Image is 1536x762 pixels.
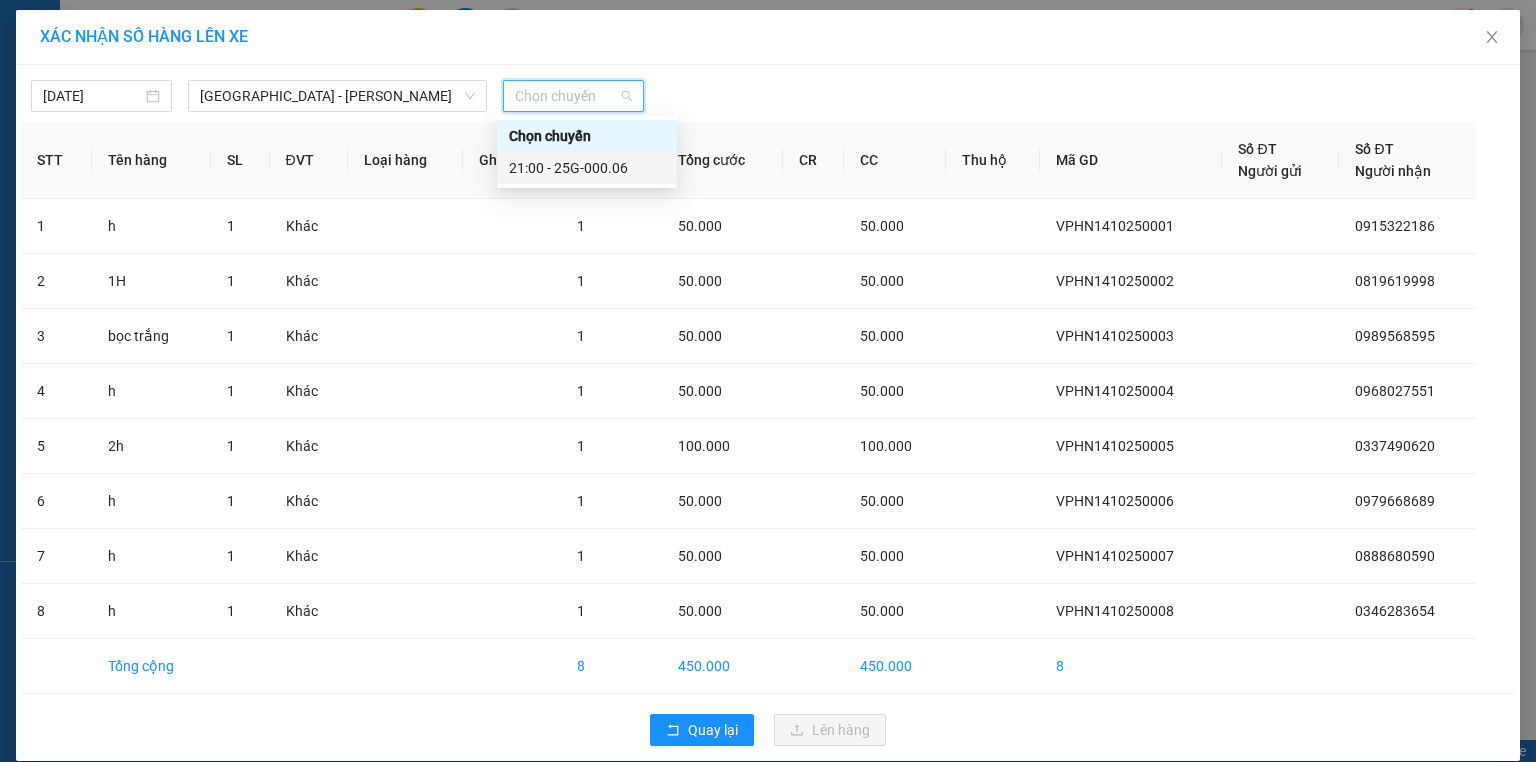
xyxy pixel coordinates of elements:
span: 50.000 [678,493,722,509]
td: h [92,199,211,254]
span: 1 [577,493,585,509]
td: h [92,364,211,419]
span: 50.000 [678,603,722,619]
span: VPHN1410250005 [1056,438,1174,454]
span: 50.000 [860,383,904,399]
td: 8 [1040,639,1223,694]
button: rollbackQuay lại [650,714,754,746]
span: rollback [666,723,680,739]
td: 8 [561,639,662,694]
span: 1 [227,383,235,399]
span: XÁC NHẬN SỐ HÀNG LÊN XE [40,27,248,46]
div: Chọn chuyến [509,125,665,147]
span: 1 [577,273,585,289]
button: uploadLên hàng [774,714,886,746]
span: 50.000 [678,273,722,289]
span: 1 [227,603,235,619]
th: Tên hàng [92,122,211,199]
td: h [92,529,211,584]
span: 50.000 [860,548,904,564]
input: 14/10/2025 [43,85,142,107]
span: 1 [227,548,235,564]
td: 6 [21,474,92,529]
span: Người nhận [1355,163,1431,179]
span: 50.000 [860,218,904,234]
span: 50.000 [860,328,904,344]
span: Số ĐT [1355,141,1393,157]
td: 8 [21,584,92,639]
span: 0915322186 [1355,218,1435,234]
span: Người gửi [1238,163,1302,179]
span: close [1484,29,1500,45]
td: 5 [21,419,92,474]
span: 0337490620 [1355,438,1435,454]
span: 1 [227,438,235,454]
th: ĐVT [270,122,348,199]
button: Close [1464,10,1520,66]
span: 0989568595 [1355,328,1435,344]
span: 50.000 [860,603,904,619]
th: STT [21,122,92,199]
span: VPHN1410250004 [1056,383,1174,399]
td: 1H [92,254,211,309]
th: SL [211,122,269,199]
span: VPHN1410250003 [1056,328,1174,344]
td: h [92,474,211,529]
td: Khác [270,584,348,639]
td: bọc trắng [92,309,211,364]
span: 100.000 [860,438,912,454]
span: 50.000 [860,273,904,289]
td: Khác [270,254,348,309]
td: 2 [21,254,92,309]
span: 50.000 [678,548,722,564]
span: 1 [227,218,235,234]
td: 4 [21,364,92,419]
td: Khác [270,199,348,254]
td: 450.000 [662,639,783,694]
div: Chọn chuyến [497,120,677,152]
th: Mã GD [1040,122,1223,199]
span: Hà Nội - Lai Châu [200,81,475,111]
span: 1 [577,328,585,344]
span: 0979668689 [1355,493,1435,509]
span: VPHN1410250008 [1056,603,1174,619]
td: 450.000 [844,639,946,694]
span: 0819619998 [1355,273,1435,289]
span: VPHN1410250007 [1056,548,1174,564]
td: h [92,584,211,639]
span: 1 [577,548,585,564]
td: 7 [21,529,92,584]
span: 1 [577,383,585,399]
td: Khác [270,419,348,474]
span: 0968027551 [1355,383,1435,399]
th: CC [844,122,946,199]
span: 50.000 [860,493,904,509]
th: Loại hàng [348,122,464,199]
span: down [464,90,476,102]
span: 1 [577,438,585,454]
span: 50.000 [678,383,722,399]
span: Quay lại [688,719,738,741]
td: Khác [270,474,348,529]
td: Khác [270,309,348,364]
span: VPHN1410250006 [1056,493,1174,509]
span: 0888680590 [1355,548,1435,564]
span: 0346283654 [1355,603,1435,619]
td: Khác [270,529,348,584]
span: Chọn chuyến [515,81,632,111]
div: 21:00 - 25G-000.06 [509,157,665,179]
td: Khác [270,364,348,419]
th: Ghi chú [463,122,560,199]
td: 3 [21,309,92,364]
th: Tổng cước [662,122,783,199]
span: Số ĐT [1238,141,1276,157]
td: 1 [21,199,92,254]
td: Tổng cộng [92,639,211,694]
span: 1 [227,493,235,509]
span: 100.000 [678,438,730,454]
span: VPHN1410250002 [1056,273,1174,289]
span: 1 [577,603,585,619]
span: 1 [577,218,585,234]
td: 2h [92,419,211,474]
th: Thu hộ [946,122,1040,199]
